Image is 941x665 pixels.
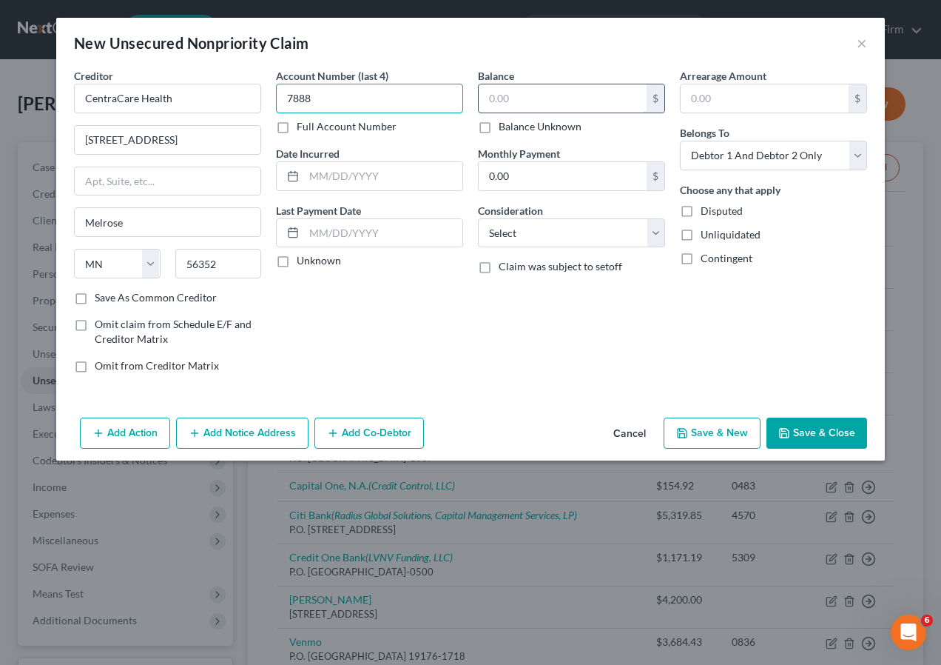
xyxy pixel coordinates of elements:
div: $ [647,84,664,113]
label: Last Payment Date [276,203,361,218]
label: Balance [478,68,514,84]
button: × [857,34,867,52]
span: Belongs To [680,127,729,139]
button: Add Action [80,418,170,449]
label: Unknown [297,253,341,268]
span: Creditor [74,70,113,82]
input: XXXX [276,84,463,113]
input: Enter address... [75,126,260,154]
label: Account Number (last 4) [276,68,388,84]
input: Enter zip... [175,249,262,278]
label: Balance Unknown [499,119,581,134]
input: 0.00 [479,84,647,113]
span: 6 [921,615,933,626]
button: Add Co-Debtor [314,418,424,449]
span: Disputed [701,204,743,217]
input: MM/DD/YYYY [304,162,462,190]
div: New Unsecured Nonpriority Claim [74,33,308,53]
button: Cancel [601,419,658,449]
button: Save & New [664,418,760,449]
span: Omit from Creditor Matrix [95,359,219,372]
label: Full Account Number [297,119,397,134]
label: Save As Common Creditor [95,290,217,305]
input: Enter city... [75,208,260,236]
label: Monthly Payment [478,146,560,161]
label: Arrearage Amount [680,68,766,84]
input: Search creditor by name... [74,84,261,113]
div: $ [647,162,664,190]
label: Consideration [478,203,543,218]
label: Date Incurred [276,146,340,161]
iframe: Intercom live chat [891,615,926,650]
span: Omit claim from Schedule E/F and Creditor Matrix [95,318,252,345]
input: Apt, Suite, etc... [75,167,260,196]
button: Save & Close [766,418,867,449]
label: Choose any that apply [680,182,780,198]
input: MM/DD/YYYY [304,219,462,247]
span: Unliquidated [701,228,760,241]
input: 0.00 [681,84,849,113]
input: 0.00 [479,162,647,190]
button: Add Notice Address [176,418,308,449]
div: $ [849,84,866,113]
span: Contingent [701,252,752,264]
span: Claim was subject to setoff [499,260,622,273]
